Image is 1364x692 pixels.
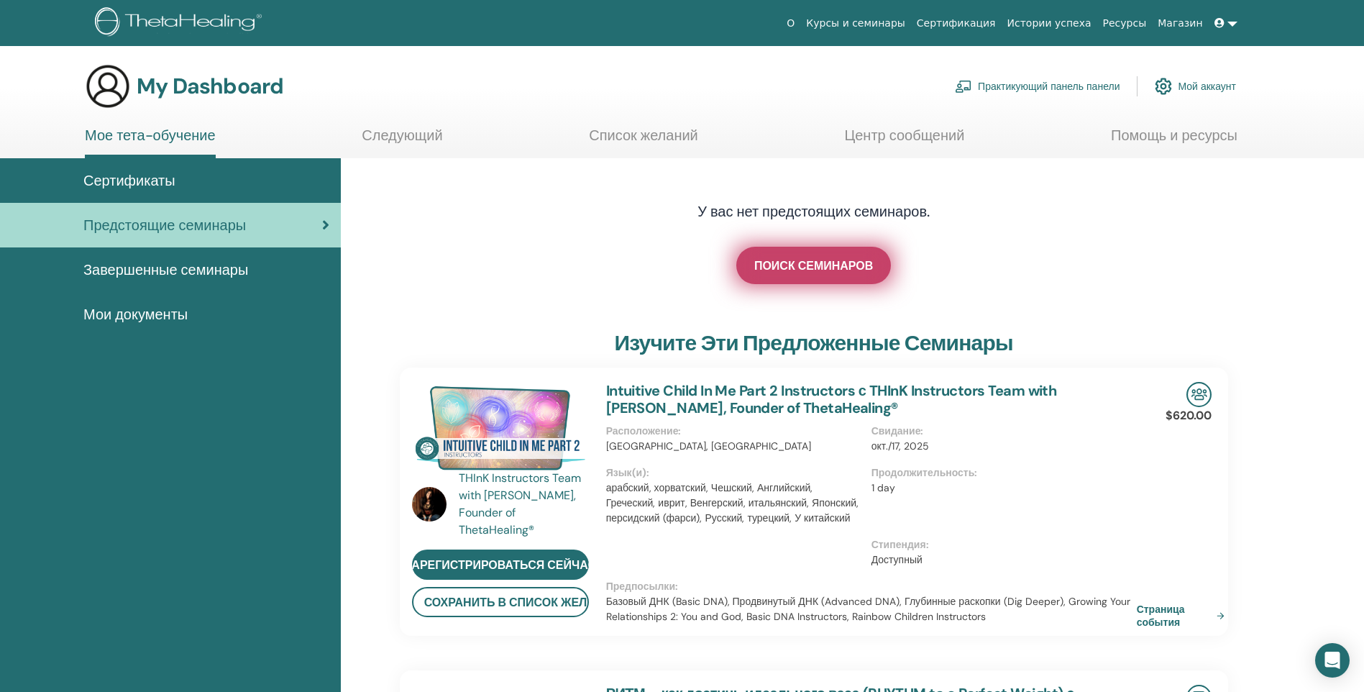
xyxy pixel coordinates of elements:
[412,550,589,580] a: зарегистрироваться сейчас
[1137,603,1230,629] a: Страница события
[911,10,1002,37] a: Сертификация
[83,304,188,325] span: Мои документы
[955,70,1120,102] a: Практикующий панель панели
[137,73,283,99] h3: My Dashboard
[1097,10,1153,37] a: Ресурсы
[83,170,175,191] span: Сертификаты
[606,465,863,481] p: Язык(и) :
[1166,407,1212,424] p: $620.00
[871,465,1128,481] p: Продолжительность :
[1315,643,1350,678] div: Open Intercom Messenger
[871,481,1128,496] p: 1 day
[606,481,863,526] p: арабский, хорватский, Чешский, Английский, Греческий, иврит, Венгерский, итальянский, Японский, п...
[587,203,1040,220] h4: У вас нет предстоящих семинаров.
[844,127,964,155] a: Центр сообщений
[412,382,589,474] img: Intuitive Child In Me Part 2 Instructors
[362,127,442,155] a: Следующий
[606,424,863,439] p: Расположение :
[83,259,248,281] span: Завершенные семинары
[412,487,447,522] img: default.jpg
[800,10,911,37] a: Курсы и семинары
[606,381,1057,417] a: Intuitive Child In Me Part 2 Instructors с THInK Instructors Team with [PERSON_NAME], Founder of ...
[85,127,216,158] a: Мое тета-обучение
[1155,74,1172,99] img: cog.svg
[955,80,972,93] img: chalkboard-teacher.svg
[871,537,1128,552] p: Стипендия :
[1111,127,1237,155] a: Помощь и ресурсы
[95,7,267,40] img: logo.png
[614,330,1012,356] h3: Изучите эти предложенные семинары
[412,587,589,617] button: Сохранить в список желаний
[459,470,592,539] a: THInK Instructors Team with [PERSON_NAME], Founder of ThetaHealing®
[736,247,891,284] a: ПОИСК СЕМИНАРОВ
[606,579,1137,594] p: Предпосылки :
[606,439,863,454] p: [GEOGRAPHIC_DATA], [GEOGRAPHIC_DATA]
[871,439,1128,454] p: окт./17, 2025
[85,63,131,109] img: generic-user-icon.jpg
[871,424,1128,439] p: Свидание :
[754,258,873,273] span: ПОИСК СЕМИНАРОВ
[1152,10,1208,37] a: Магазин
[1002,10,1097,37] a: Истории успеха
[781,10,800,37] a: О
[589,127,698,155] a: Список желаний
[83,214,246,236] span: Предстоящие семинары
[871,552,1128,568] p: Доступный
[1186,382,1212,407] img: In-Person Seminar
[606,594,1137,624] p: Базовый ДНК (Basic DNA), Продвинутый ДНК (Advanced DNA), Глубинные раскопки (Dig Deeper), Growing...
[1155,70,1236,102] a: Мой аккаунт
[404,557,596,573] span: зарегистрироваться сейчас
